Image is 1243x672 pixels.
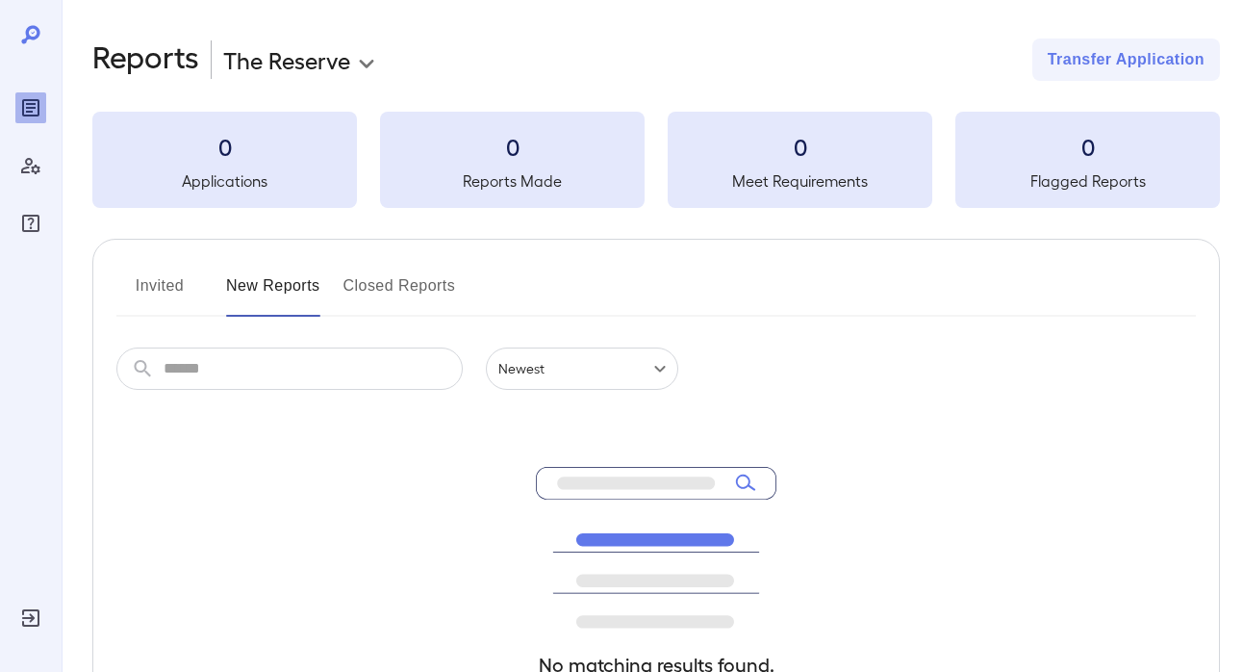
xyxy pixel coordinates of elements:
h3: 0 [668,131,932,162]
button: New Reports [226,271,320,317]
h3: 0 [92,131,357,162]
h2: Reports [92,39,199,81]
h5: Applications [92,169,357,193]
p: The Reserve [223,44,350,75]
h3: 0 [955,131,1220,162]
div: Manage Users [15,150,46,181]
div: Reports [15,92,46,123]
h5: Meet Requirements [668,169,932,193]
div: Newest [486,348,678,390]
div: Log Out [15,603,46,633]
button: Transfer Application [1032,39,1220,81]
h5: Flagged Reports [955,169,1220,193]
div: FAQ [15,208,46,239]
h5: Reports Made [380,169,645,193]
summary: 0Applications0Reports Made0Meet Requirements0Flagged Reports [92,112,1220,208]
button: Closed Reports [343,271,456,317]
h3: 0 [380,131,645,162]
button: Invited [116,271,203,317]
